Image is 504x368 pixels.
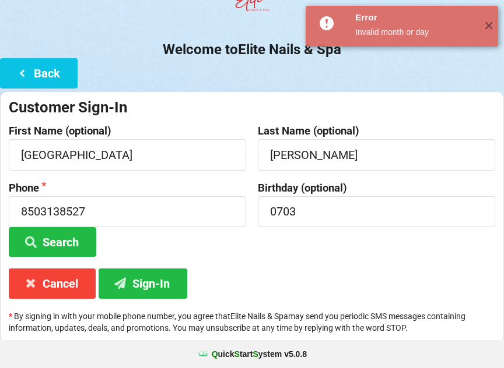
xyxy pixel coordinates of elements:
[9,227,96,257] button: Search
[258,139,495,170] input: Last Name
[258,196,495,227] input: MM/DD
[197,348,209,360] img: favicon.ico
[9,268,96,298] button: Cancel
[355,26,475,38] div: Invalid month or day
[9,139,246,170] input: First Name
[212,348,307,360] b: uick tart ystem v 5.0.8
[258,125,495,137] label: Last Name (optional)
[9,310,495,334] p: By signing in with your mobile phone number, you agree that Elite Nails & Spa may send you period...
[9,98,495,117] div: Customer Sign-In
[212,349,218,359] span: Q
[355,12,475,23] div: Error
[258,182,495,194] label: Birthday (optional)
[235,349,240,359] span: S
[99,268,187,298] button: Sign-In
[9,182,246,194] label: Phone
[253,349,258,359] span: S
[9,125,246,137] label: First Name (optional)
[9,196,246,227] input: 1234567890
